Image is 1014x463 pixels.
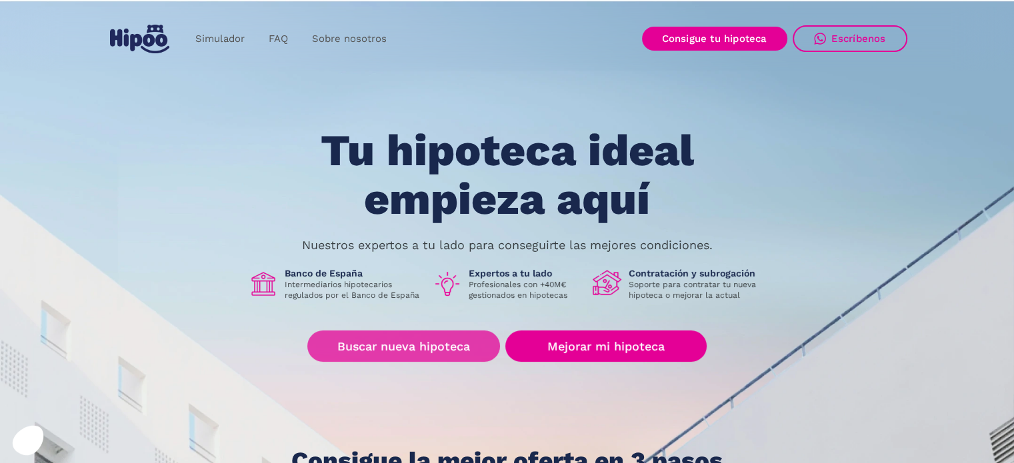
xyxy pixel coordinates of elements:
[793,25,907,52] a: Escríbenos
[257,26,300,52] a: FAQ
[469,279,582,300] p: Profesionales con +40M€ gestionados en hipotecas
[505,330,706,362] a: Mejorar mi hipoteca
[629,267,766,279] h1: Contratación y subrogación
[469,267,582,279] h1: Expertos a tu lado
[307,330,500,362] a: Buscar nueva hipoteca
[302,240,713,250] p: Nuestros expertos a tu lado para conseguirte las mejores condiciones.
[285,267,422,279] h1: Banco de España
[254,127,759,223] h1: Tu hipoteca ideal empieza aquí
[183,26,257,52] a: Simulador
[107,19,173,59] a: home
[300,26,399,52] a: Sobre nosotros
[629,279,766,300] p: Soporte para contratar tu nueva hipoteca o mejorar la actual
[642,27,787,51] a: Consigue tu hipoteca
[285,279,422,300] p: Intermediarios hipotecarios regulados por el Banco de España
[831,33,886,45] div: Escríbenos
